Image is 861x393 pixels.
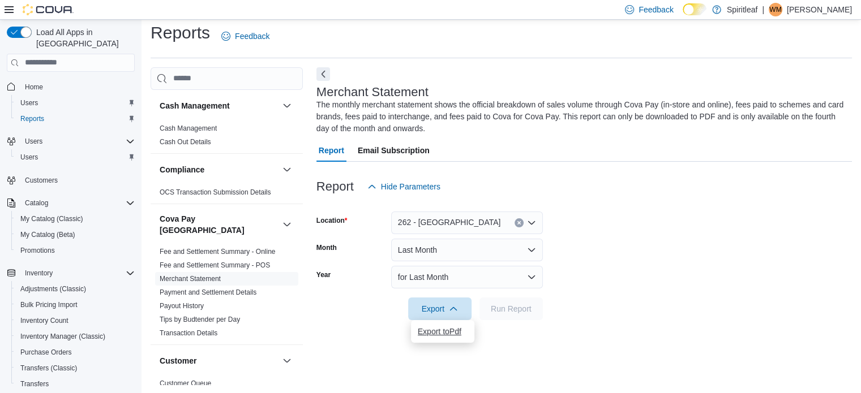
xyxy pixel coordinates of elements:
button: My Catalog (Beta) [11,227,139,243]
span: Users [25,137,42,146]
div: Cova Pay [GEOGRAPHIC_DATA] [151,245,303,344]
span: Home [20,80,135,94]
span: Export to Pdf [418,327,468,336]
span: Payment and Settlement Details [160,288,256,297]
a: Cash Management [160,124,217,132]
span: Transaction Details [160,329,217,338]
a: Cash Out Details [160,138,211,146]
span: Inventory [25,269,53,278]
button: Hide Parameters [363,175,445,198]
span: Transfers [16,377,135,391]
span: Run Report [491,303,532,314]
span: My Catalog (Classic) [16,212,135,226]
button: Run Report [479,297,543,320]
button: Clear input [515,218,524,227]
span: Transfers [20,379,49,388]
label: Year [316,270,331,279]
a: Transfers [16,377,53,391]
p: | [762,3,764,16]
button: Export toPdf [411,320,474,343]
button: My Catalog (Classic) [11,211,139,227]
h3: Merchant Statement [316,85,429,99]
span: Users [16,96,135,110]
h3: Customer [160,355,196,366]
button: Promotions [11,243,139,258]
button: Cova Pay [GEOGRAPHIC_DATA] [160,213,278,236]
h3: Report [316,180,354,193]
a: Transaction Details [160,329,217,337]
span: Dark Mode [683,15,683,16]
button: Adjustments (Classic) [11,281,139,297]
span: Fee and Settlement Summary - Online [160,247,276,256]
span: Customers [25,176,58,185]
button: Bulk Pricing Import [11,297,139,313]
button: Catalog [20,196,53,210]
button: Compliance [280,163,294,176]
button: Reports [11,111,139,127]
button: Open list of options [527,218,536,227]
span: Load All Apps in [GEOGRAPHIC_DATA] [32,27,135,49]
button: Users [11,149,139,165]
a: Tips by Budtender per Day [160,316,240,323]
span: Inventory Manager (Classic) [16,330,135,343]
a: Purchase Orders [16,346,76,359]
span: Report [319,139,344,162]
span: Inventory Count [20,316,68,325]
div: The monthly merchant statement shows the official breakdown of sales volume through Cova Pay (in-... [316,99,846,135]
button: Customer [280,354,294,368]
span: Users [20,153,38,162]
span: Catalog [20,196,135,210]
span: Home [25,83,43,92]
div: Compliance [151,185,303,204]
button: Transfers [11,376,139,392]
a: Users [16,96,42,110]
button: Cash Management [280,99,294,113]
span: Export [415,297,465,320]
button: Home [2,79,139,95]
button: Export [408,297,472,320]
a: Promotions [16,244,59,257]
span: My Catalog (Beta) [20,230,75,239]
a: Customers [20,174,62,187]
span: Transfers (Classic) [20,364,77,373]
h3: Cash Management [160,100,230,111]
span: My Catalog (Classic) [20,214,83,223]
button: Customers [2,172,139,188]
span: Bulk Pricing Import [20,300,78,309]
a: Bulk Pricing Import [16,298,82,312]
h1: Reports [151,21,210,44]
a: Payout History [160,302,204,310]
button: Compliance [160,164,278,175]
button: Inventory Count [11,313,139,329]
span: Reports [16,112,135,126]
p: [PERSON_NAME] [787,3,852,16]
span: Hide Parameters [381,181,440,192]
a: Inventory Count [16,314,73,327]
a: OCS Transaction Submission Details [160,188,271,196]
span: Adjustments (Classic) [20,284,86,293]
a: Home [20,80,48,94]
span: OCS Transaction Submission Details [160,188,271,197]
button: Cova Pay [GEOGRAPHIC_DATA] [280,218,294,231]
p: Spiritleaf [727,3,757,16]
span: Cash Management [160,124,217,133]
label: Location [316,216,348,225]
span: Promotions [16,244,135,257]
button: Next [316,67,330,81]
span: Inventory Count [16,314,135,327]
span: Adjustments (Classic) [16,282,135,296]
a: Feedback [217,25,274,47]
button: Catalog [2,195,139,211]
span: My Catalog (Beta) [16,228,135,241]
span: Feedback [639,4,673,15]
img: Cova [23,4,74,15]
span: Customers [20,173,135,187]
a: Transfers (Classic) [16,361,82,375]
input: Dark Mode [683,3,706,15]
button: Inventory [20,266,57,280]
span: Inventory Manager (Classic) [20,332,105,341]
a: Reports [16,112,49,126]
button: Inventory Manager (Classic) [11,329,139,344]
span: Reports [20,114,44,123]
div: Cash Management [151,122,303,153]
